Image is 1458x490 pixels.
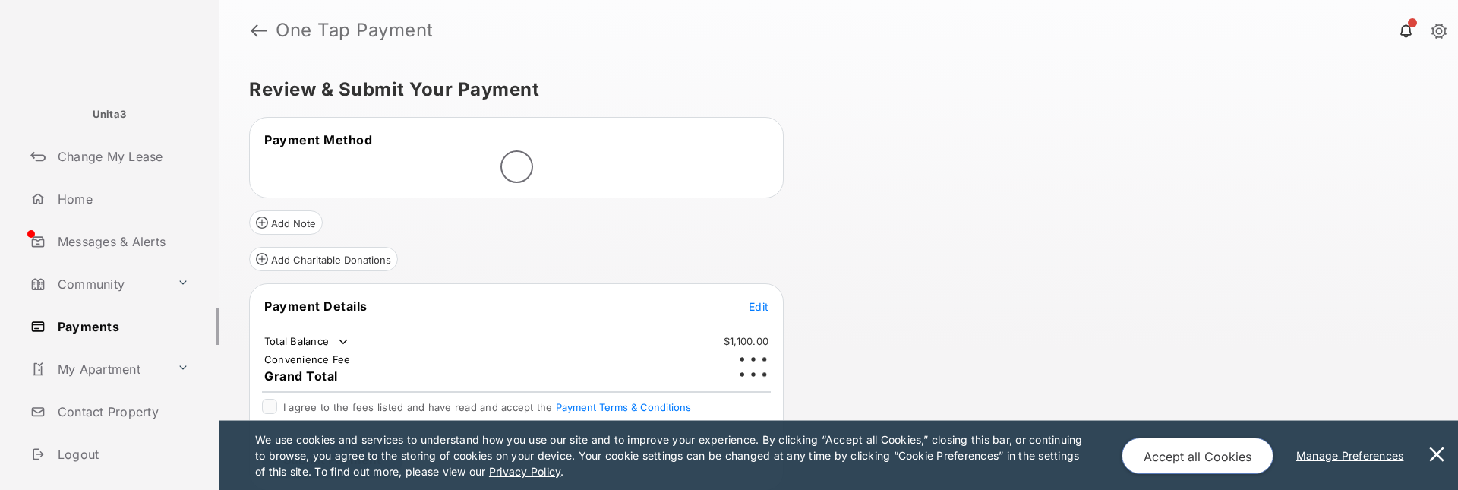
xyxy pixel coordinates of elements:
[1122,438,1273,474] button: Accept all Cookies
[264,299,368,314] span: Payment Details
[24,394,219,430] a: Contact Property
[24,181,219,217] a: Home
[283,401,691,413] span: I agree to the fees listed and have read and accept the
[24,351,171,387] a: My Apartment
[264,132,372,147] span: Payment Method
[24,266,171,302] a: Community
[1296,449,1410,462] u: Manage Preferences
[749,300,768,313] span: Edit
[249,247,398,271] button: Add Charitable Donations
[24,308,219,345] a: Payments
[749,299,768,314] button: Edit
[276,21,434,40] strong: One Tap Payment
[264,334,351,349] td: Total Balance
[556,401,691,413] button: I agree to the fees listed and have read and accept the
[723,334,769,348] td: $1,100.00
[264,368,338,384] span: Grand Total
[255,432,1090,479] p: We use cookies and services to understand how you use our site and to improve your experience. By...
[264,352,352,366] td: Convenience Fee
[24,138,219,175] a: Change My Lease
[249,81,1415,99] h5: Review & Submit Your Payment
[93,107,127,122] p: Unita3
[249,210,323,235] button: Add Note
[24,223,219,260] a: Messages & Alerts
[489,465,560,478] u: Privacy Policy
[24,436,219,473] a: Logout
